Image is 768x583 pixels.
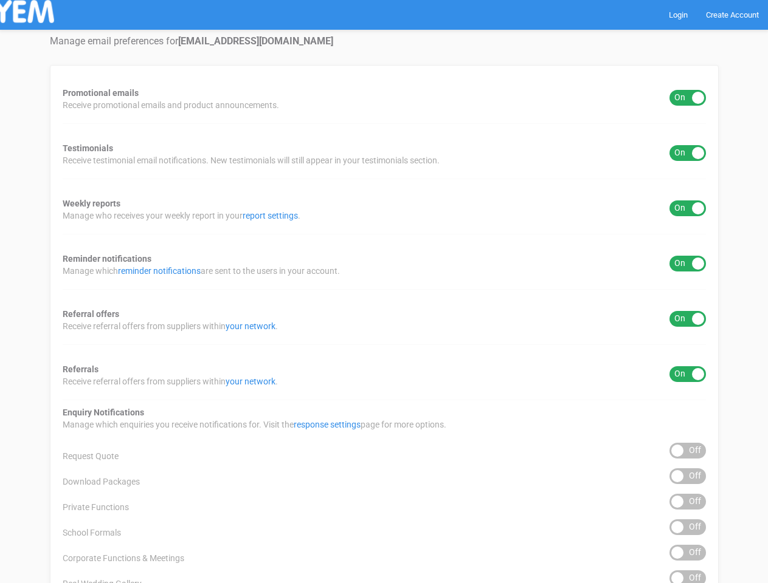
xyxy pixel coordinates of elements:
a: your network [226,321,275,331]
strong: Referrals [63,364,99,374]
a: reminder notifications [118,266,201,276]
span: Private Functions [63,501,129,513]
span: Corporate Functions & Meetings [63,552,184,564]
strong: Weekly reports [63,199,120,208]
span: Manage which are sent to the users in your account. [63,265,340,277]
a: report settings [243,211,298,220]
span: Manage who receives your weekly report in your . [63,210,300,222]
strong: Enquiry Notifications [63,407,144,417]
a: your network [226,377,275,386]
strong: Promotional emails [63,88,139,98]
h4: Manage email preferences for [50,36,719,47]
strong: Testimonials [63,143,113,153]
strong: [EMAIL_ADDRESS][DOMAIN_NAME] [178,35,333,47]
span: School Formals [63,527,121,539]
strong: Referral offers [63,309,119,319]
span: Download Packages [63,476,140,488]
a: response settings [294,420,361,429]
span: Receive referral offers from suppliers within . [63,375,278,387]
span: Receive promotional emails and product announcements. [63,99,279,111]
strong: Reminder notifications [63,254,151,264]
span: Receive testimonial email notifications. New testimonials will still appear in your testimonials ... [63,154,440,166]
span: Receive referral offers from suppliers within . [63,320,278,332]
span: Request Quote [63,450,119,462]
span: Manage which enquiries you receive notifications for. Visit the page for more options. [63,418,446,431]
